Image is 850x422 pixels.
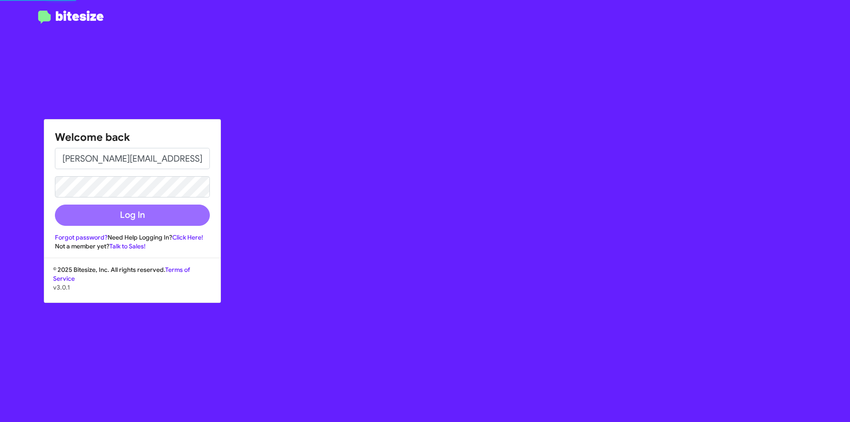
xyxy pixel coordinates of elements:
a: Click Here! [172,233,203,241]
div: Not a member yet? [55,242,210,251]
div: © 2025 Bitesize, Inc. All rights reserved. [44,265,220,302]
a: Forgot password? [55,233,108,241]
h1: Welcome back [55,130,210,144]
p: v3.0.1 [53,283,212,292]
button: Log In [55,205,210,226]
input: Email address [55,148,210,169]
div: Need Help Logging In? [55,233,210,242]
a: Talk to Sales! [109,242,146,250]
